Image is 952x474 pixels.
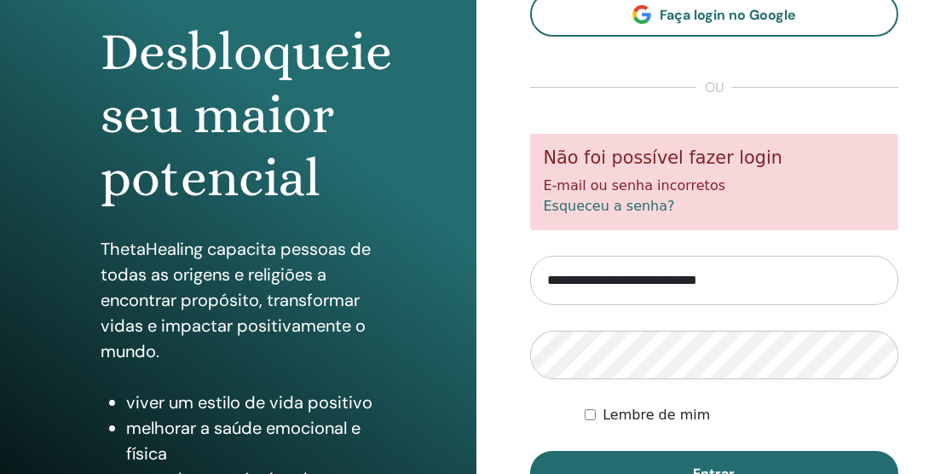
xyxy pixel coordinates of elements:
div: Mantenha-me autenticado indefinidamente ou até que eu faça logout manualmente [585,405,898,425]
font: Lembre de mim [603,407,710,423]
font: viver um estilo de vida positivo [126,391,372,413]
a: Esqueceu a senha? [544,198,675,214]
font: Faça login no Google [660,6,796,24]
font: melhorar a saúde emocional e física [126,417,361,465]
font: ThetaHealing capacita pessoas de todas as origens e religiões a encontrar propósito, transformar ... [101,238,371,362]
font: E-mail ou senha incorretos [544,177,726,194]
font: Desbloqueie seu maior potencial [101,21,392,209]
font: Não foi possível fazer login [544,147,783,168]
font: ou [705,78,724,96]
